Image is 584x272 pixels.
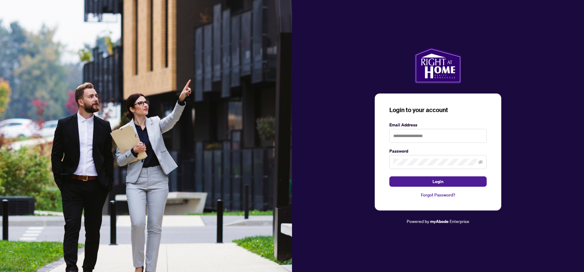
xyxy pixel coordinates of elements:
a: myAbode [430,218,449,225]
label: Email Address [389,122,487,128]
img: ma-logo [414,47,461,84]
span: Login [433,177,443,186]
a: Forgot Password? [389,192,487,198]
span: Enterprise [450,218,469,224]
span: eye-invisible [478,160,483,164]
label: Password [389,148,487,154]
span: Powered by [407,218,429,224]
h3: Login to your account [389,106,487,114]
button: Login [389,176,487,187]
